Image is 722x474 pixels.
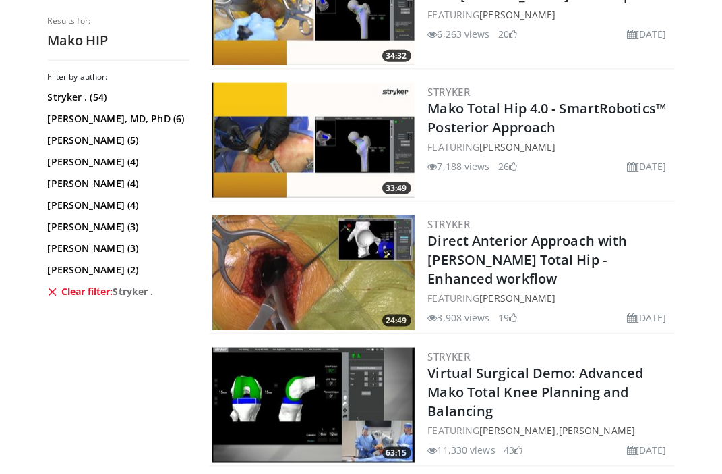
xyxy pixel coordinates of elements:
a: Virtual Surgical Demo: Advanced Mako Total Knee Planning and Balancing [428,364,644,420]
a: Stryker . (54) [48,90,186,104]
a: Stryker [428,217,471,231]
a: Clear filter:Stryker . [48,285,186,298]
li: [DATE] [627,159,667,174]
img: fd43418b-16b5-4e0a-ae86-9efa9126d2c8.300x170_q85_crop-smart_upscale.jpg [212,215,415,330]
img: 7d0c74a0-cfc5-42ec-9f2e-5fcd55f82e8d.300x170_q85_crop-smart_upscale.jpg [212,348,415,463]
li: 3,908 views [428,311,490,325]
li: 19 [498,311,517,325]
li: 7,188 views [428,159,490,174]
a: [PERSON_NAME] (4) [48,177,186,190]
div: FEATURING [428,7,672,22]
li: 20 [498,27,517,41]
li: 6,263 views [428,27,490,41]
a: [PERSON_NAME] (3) [48,242,186,255]
li: [DATE] [627,311,667,325]
img: 3ba8cd3d-6601-463c-ab48-6102ce776930.300x170_q85_crop-smart_upscale.jpg [212,83,415,198]
a: [PERSON_NAME] (2) [48,263,186,277]
a: [PERSON_NAME] (3) [48,220,186,234]
a: 63:15 [212,348,415,463]
span: 24:49 [382,315,411,327]
li: 26 [498,159,517,174]
a: [PERSON_NAME], MD, PhD (6) [48,112,186,126]
li: [DATE] [627,443,667,457]
a: [PERSON_NAME] [479,424,555,437]
div: FEATURING [428,291,672,305]
a: [PERSON_NAME] [479,8,555,21]
div: FEATURING [428,140,672,154]
a: [PERSON_NAME] (4) [48,199,186,212]
h3: Filter by author: [48,72,189,82]
span: 34:32 [382,50,411,62]
a: Stryker [428,85,471,99]
li: [DATE] [627,27,667,41]
a: 24:49 [212,215,415,330]
p: Results for: [48,16,189,26]
h2: Mako HIP [48,32,189,49]
a: [PERSON_NAME] (5) [48,134,186,147]
a: Mako Total Hip 4.0 - SmartRobotics™ Posterior Approach [428,99,667,136]
a: [PERSON_NAME] [479,140,555,153]
a: Direct Anterior Approach with [PERSON_NAME] Total Hip - Enhanced workflow [428,232,628,288]
div: FEATURING , [428,423,672,438]
a: [PERSON_NAME] [479,292,555,305]
span: Stryker . [113,285,154,298]
li: 11,330 views [428,443,495,457]
a: [PERSON_NAME] [559,424,635,437]
span: 63:15 [382,447,411,459]
a: Stryker [428,350,471,363]
a: [PERSON_NAME] (4) [48,155,186,169]
span: 33:49 [382,182,411,194]
a: 33:49 [212,83,415,198]
li: 43 [504,443,522,457]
